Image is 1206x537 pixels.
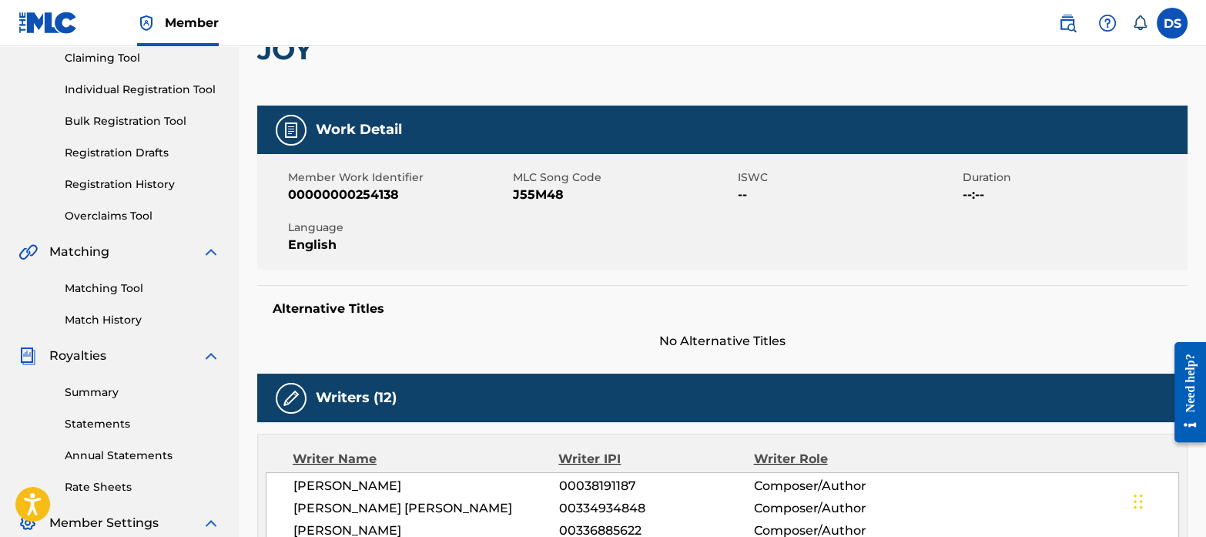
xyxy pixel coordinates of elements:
[202,514,220,532] img: expand
[65,82,220,98] a: Individual Registration Tool
[65,384,220,401] a: Summary
[65,113,220,129] a: Bulk Registration Tool
[293,499,559,518] span: [PERSON_NAME] [PERSON_NAME]
[738,169,959,186] span: ISWC
[257,32,320,67] h2: JOY
[293,477,559,495] span: [PERSON_NAME]
[65,280,220,297] a: Matching Tool
[754,450,931,468] div: Writer Role
[202,347,220,365] img: expand
[65,50,220,66] a: Claiming Tool
[165,14,219,32] span: Member
[963,169,1184,186] span: Duration
[738,186,959,204] span: --
[288,186,509,204] span: 00000000254138
[316,121,402,139] h5: Work Detail
[18,12,78,34] img: MLC Logo
[137,14,156,32] img: Top Rightsholder
[1134,478,1143,525] div: Drag
[49,243,109,261] span: Matching
[288,220,509,236] span: Language
[513,186,734,204] span: J55M48
[65,208,220,224] a: Overclaims Tool
[18,514,37,532] img: Member Settings
[49,347,106,365] span: Royalties
[65,448,220,464] a: Annual Statements
[513,169,734,186] span: MLC Song Code
[273,301,1172,317] h5: Alternative Titles
[1098,14,1117,32] img: help
[316,389,397,407] h5: Writers (12)
[18,347,37,365] img: Royalties
[1163,330,1206,454] iframe: Resource Center
[65,145,220,161] a: Registration Drafts
[753,477,930,495] span: Composer/Author
[1157,8,1188,39] div: User Menu
[558,450,753,468] div: Writer IPI
[65,416,220,432] a: Statements
[559,499,754,518] span: 00334934848
[753,499,930,518] span: Composer/Author
[1058,14,1077,32] img: search
[65,176,220,193] a: Registration History
[1132,15,1147,31] div: Notifications
[1129,463,1206,537] iframe: Chat Widget
[65,479,220,495] a: Rate Sheets
[65,312,220,328] a: Match History
[282,121,300,139] img: Work Detail
[288,236,509,254] span: English
[257,332,1188,351] span: No Alternative Titles
[293,450,558,468] div: Writer Name
[202,243,220,261] img: expand
[963,186,1184,204] span: --:--
[559,477,754,495] span: 00038191187
[282,389,300,408] img: Writers
[1052,8,1083,39] a: Public Search
[288,169,509,186] span: Member Work Identifier
[49,514,159,532] span: Member Settings
[1092,8,1123,39] div: Help
[18,243,38,261] img: Matching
